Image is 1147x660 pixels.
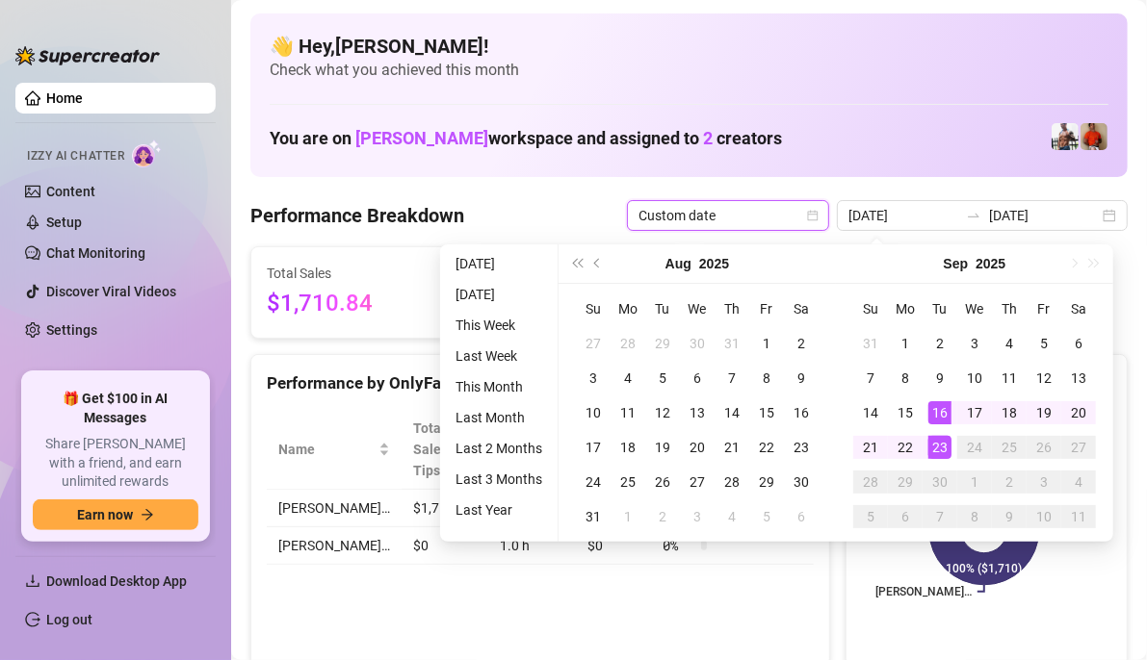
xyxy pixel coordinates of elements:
div: 22 [894,436,917,459]
th: Sa [1061,292,1096,326]
div: 3 [963,332,986,355]
div: 2 [651,505,674,528]
th: Th [992,292,1027,326]
span: Download Desktop App [46,573,187,589]
div: 19 [651,436,674,459]
div: 18 [616,436,639,459]
td: 2025-09-06 [1061,326,1096,361]
td: 2025-09-23 [923,430,957,465]
td: 2025-09-19 [1027,395,1061,430]
div: 23 [790,436,813,459]
li: Last Week [448,344,550,368]
div: 18 [998,401,1021,424]
th: Tu [645,292,680,326]
td: 2025-10-11 [1061,499,1096,534]
td: 2025-08-12 [645,395,680,430]
td: 2025-08-22 [749,430,784,465]
td: 2025-09-21 [853,430,888,465]
img: logo-BBDzfeDw.svg [15,46,160,65]
div: 14 [720,401,743,424]
div: 10 [1032,505,1056,528]
td: 2025-10-08 [957,499,992,534]
div: 29 [894,470,917,494]
td: 2025-08-30 [784,465,819,499]
div: 31 [720,332,743,355]
div: 29 [651,332,674,355]
div: 28 [720,470,743,494]
div: 14 [859,401,882,424]
div: 5 [755,505,778,528]
span: Name [278,439,375,460]
div: 3 [582,367,605,390]
div: 9 [790,367,813,390]
td: 2025-09-05 [1027,326,1061,361]
td: 2025-08-21 [715,430,749,465]
div: 12 [1032,367,1056,390]
div: 16 [790,401,813,424]
td: $0 [402,527,488,565]
h1: You are on workspace and assigned to creators [270,128,782,149]
td: 2025-08-04 [611,361,645,395]
td: 2025-07-28 [611,326,645,361]
th: Tu [923,292,957,326]
li: [DATE] [448,283,550,306]
td: 2025-09-12 [1027,361,1061,395]
div: 21 [859,436,882,459]
td: 2025-10-07 [923,499,957,534]
div: 8 [894,367,917,390]
div: 4 [720,505,743,528]
div: 1 [894,332,917,355]
div: 4 [998,332,1021,355]
button: Choose a year [699,244,729,283]
a: Discover Viral Videos [46,284,176,299]
td: 2025-08-09 [784,361,819,395]
span: Custom date [639,201,818,230]
td: 2025-08-24 [576,465,611,499]
td: 2025-09-28 [853,465,888,499]
h4: 👋 Hey, [PERSON_NAME] ! [270,33,1108,60]
span: Total Sales & Tips [413,418,461,481]
td: 2025-07-27 [576,326,611,361]
td: $1,710.84 [402,490,488,527]
td: 2025-08-20 [680,430,715,465]
td: 2025-09-02 [923,326,957,361]
div: 13 [1067,367,1090,390]
img: Justin [1081,123,1108,150]
div: 17 [963,401,986,424]
div: 5 [651,367,674,390]
th: Th [715,292,749,326]
input: End date [989,205,1099,226]
div: 30 [790,470,813,494]
div: 20 [1067,401,1090,424]
td: 2025-09-08 [888,361,923,395]
div: 6 [686,367,709,390]
li: This Month [448,375,550,398]
td: 2025-09-24 [957,430,992,465]
span: 0 % [663,535,693,556]
span: $1,710.84 [267,286,442,322]
div: 3 [686,505,709,528]
div: 27 [582,332,605,355]
div: 2 [790,332,813,355]
td: 2025-08-10 [576,395,611,430]
div: 10 [963,367,986,390]
td: 2025-08-19 [645,430,680,465]
div: 26 [651,470,674,494]
td: 2025-08-25 [611,465,645,499]
td: 2025-09-22 [888,430,923,465]
td: 2025-08-23 [784,430,819,465]
td: 2025-09-17 [957,395,992,430]
td: 2025-10-01 [957,465,992,499]
th: Su [853,292,888,326]
div: 5 [1032,332,1056,355]
div: 25 [998,436,1021,459]
td: 2025-09-26 [1027,430,1061,465]
td: 2025-10-09 [992,499,1027,534]
td: 2025-09-11 [992,361,1027,395]
td: 2025-08-05 [645,361,680,395]
td: 2025-09-03 [680,499,715,534]
th: Mo [611,292,645,326]
div: 11 [1067,505,1090,528]
td: 2025-07-31 [715,326,749,361]
div: 15 [894,401,917,424]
